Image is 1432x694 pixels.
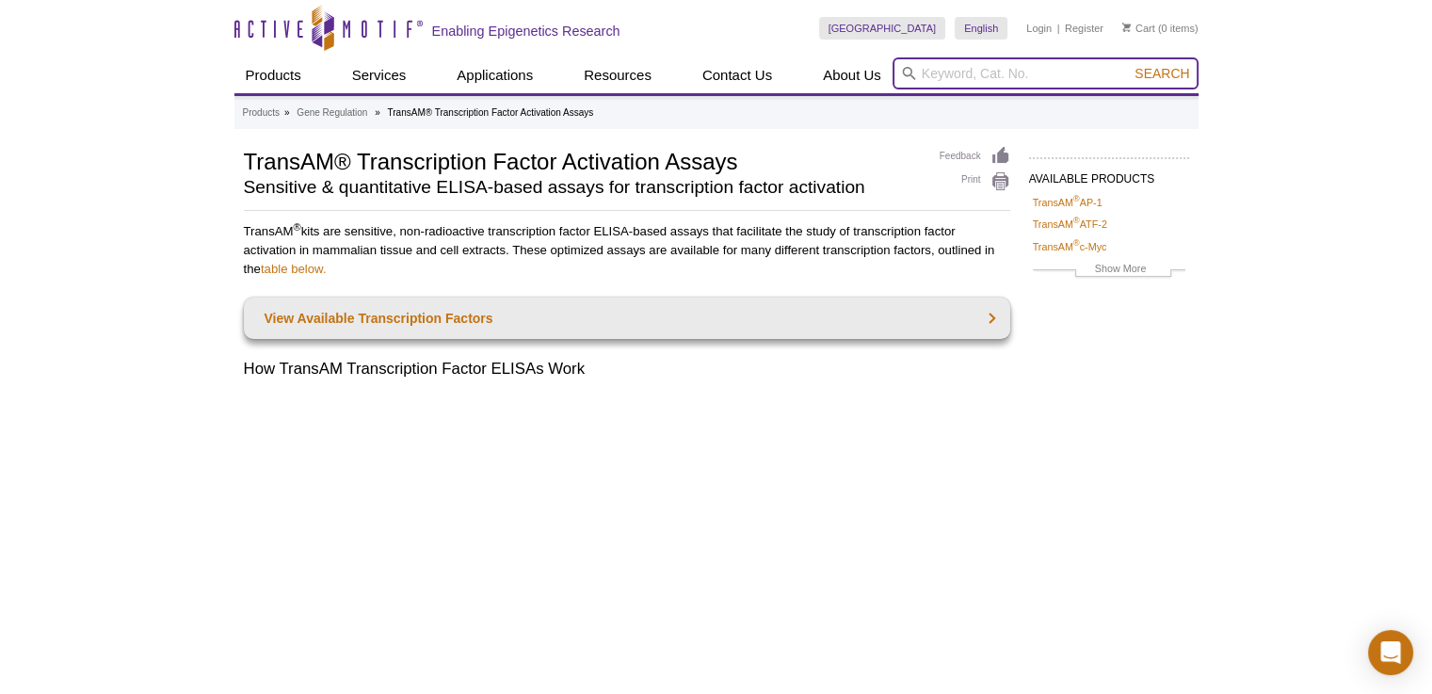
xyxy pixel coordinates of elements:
a: Contact Us [691,57,783,93]
a: English [955,17,1007,40]
li: » [284,107,290,118]
h2: How TransAM Transcription Factor ELISAs Work [244,358,1010,380]
a: TransAM®c-Myc [1033,238,1107,255]
sup: ® [1073,238,1080,248]
sup: ® [294,221,301,233]
a: Applications [445,57,544,93]
a: Products [243,105,280,121]
a: View Available Transcription Factors [244,298,1010,339]
a: Gene Regulation [297,105,367,121]
a: Show More [1033,260,1185,282]
a: Products [234,57,313,93]
h2: Enabling Epigenetics Research [432,23,620,40]
li: (0 items) [1122,17,1199,40]
input: Keyword, Cat. No. [893,57,1199,89]
button: Search [1129,65,1195,82]
a: Cart [1122,22,1155,35]
h2: Sensitive & quantitative ELISA-based assays for transcription factor activation [244,179,921,196]
a: [GEOGRAPHIC_DATA] [819,17,946,40]
a: TransAM®ATF-2 [1033,216,1107,233]
span: Search [1134,66,1189,81]
img: Your Cart [1122,23,1131,32]
a: Login [1026,22,1052,35]
li: TransAM® Transcription Factor Activation Assays [388,107,594,118]
a: Print [940,171,1010,192]
sup: ® [1073,217,1080,226]
a: Services [341,57,418,93]
a: table below. [261,262,327,276]
a: Feedback [940,146,1010,167]
a: Register [1065,22,1103,35]
p: TransAM kits are sensitive, non-radioactive transcription factor ELISA-based assays that facilita... [244,222,1010,279]
h1: TransAM® Transcription Factor Activation Assays [244,146,921,174]
a: TransAM®AP-1 [1033,194,1102,211]
div: Open Intercom Messenger [1368,630,1413,675]
a: Resources [572,57,663,93]
sup: ® [1073,194,1080,203]
a: About Us [812,57,893,93]
li: » [375,107,380,118]
li: | [1057,17,1060,40]
h2: AVAILABLE PRODUCTS [1029,157,1189,191]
